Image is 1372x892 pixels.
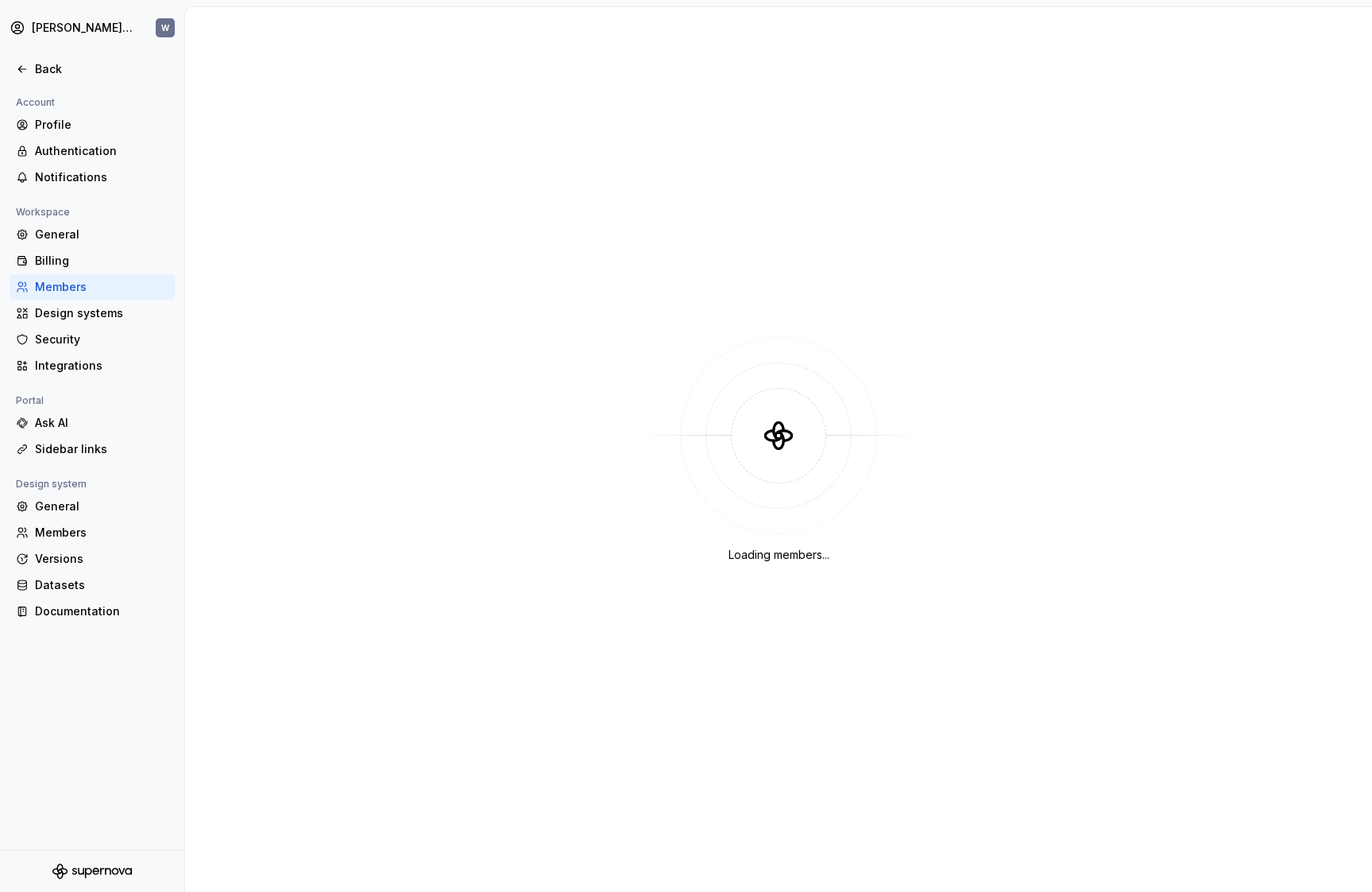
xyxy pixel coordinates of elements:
[35,332,168,347] div: Security
[35,525,168,541] div: Members
[161,21,169,34] div: W
[35,415,168,431] div: Ask AI
[10,165,175,190] a: Notifications
[35,143,168,159] div: Authentication
[35,358,168,374] div: Integrations
[729,547,829,563] div: Loading members...
[35,441,168,457] div: Sidebar links
[35,551,168,567] div: Versions
[10,248,175,273] a: Billing
[10,222,175,247] a: General
[10,353,175,378] a: Integrations
[35,498,168,514] div: General
[35,117,168,133] div: Profile
[3,10,181,45] button: [PERSON_NAME] UIW
[10,274,175,300] a: Members
[10,93,61,112] div: Account
[32,20,133,36] div: [PERSON_NAME] UI
[10,572,175,598] a: Datasets
[10,301,175,326] a: Design systems
[10,138,175,164] a: Authentication
[10,475,93,494] div: Design system
[10,436,175,462] a: Sidebar links
[10,56,175,82] a: Back
[35,227,168,242] div: General
[35,253,168,269] div: Billing
[10,520,175,545] a: Members
[35,61,168,77] div: Back
[35,577,168,593] div: Datasets
[10,494,175,519] a: General
[35,169,168,185] div: Notifications
[35,305,168,321] div: Design systems
[10,599,175,624] a: Documentation
[10,203,76,222] div: Workspace
[10,112,175,138] a: Profile
[10,546,175,572] a: Versions
[35,279,168,295] div: Members
[10,391,50,410] div: Portal
[52,863,132,879] svg: Supernova Logo
[10,410,175,436] a: Ask AI
[10,327,175,352] a: Security
[35,603,168,619] div: Documentation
